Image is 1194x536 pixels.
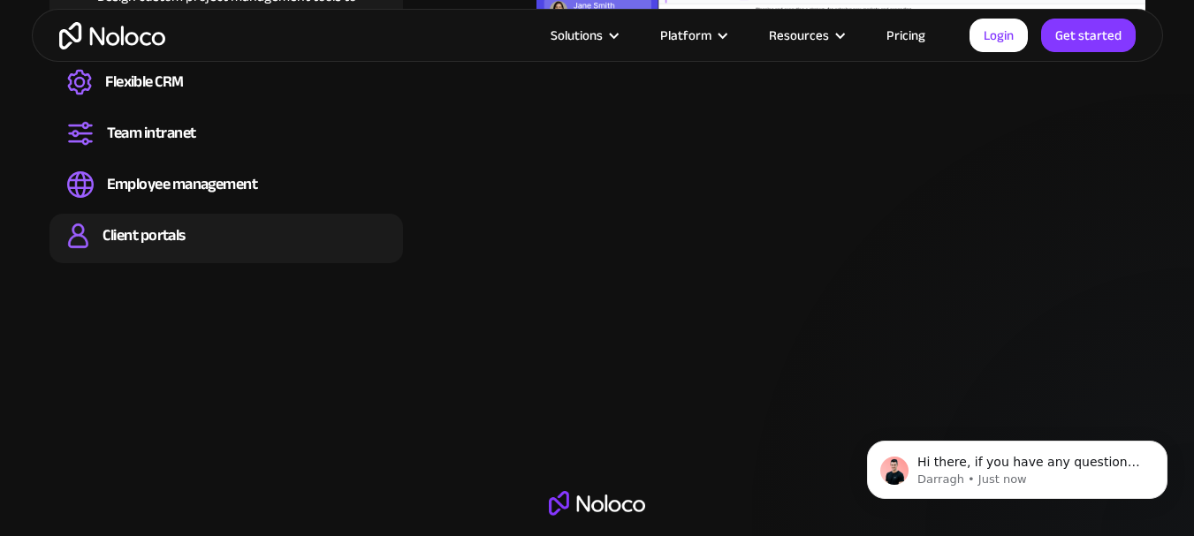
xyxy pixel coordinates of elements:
a: Get started [1041,19,1136,52]
div: Solutions [529,24,638,47]
div: Employee management [107,175,258,194]
div: Easily manage employee information, track performance, and handle HR tasks from a single platform. [67,198,385,203]
div: Platform [638,24,747,47]
div: Platform [660,24,711,47]
a: home [59,22,165,49]
div: Team intranet [107,124,196,143]
a: Login [970,19,1028,52]
div: Build a secure, fully-branded, and personalized client portal that lets your customers self-serve. [67,249,385,254]
div: Flexible CRM [105,72,184,92]
a: Pricing [864,24,947,47]
div: Resources [747,24,864,47]
div: Client portals [103,226,185,245]
div: Create a custom CRM that you can adapt to your business’s needs, centralize your workflows, and m... [67,95,385,101]
iframe: Intercom notifications message [840,404,1194,527]
div: Set up a central space for your team to collaborate, share information, and stay up to date on co... [67,147,385,152]
div: Resources [769,24,829,47]
div: Solutions [551,24,603,47]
